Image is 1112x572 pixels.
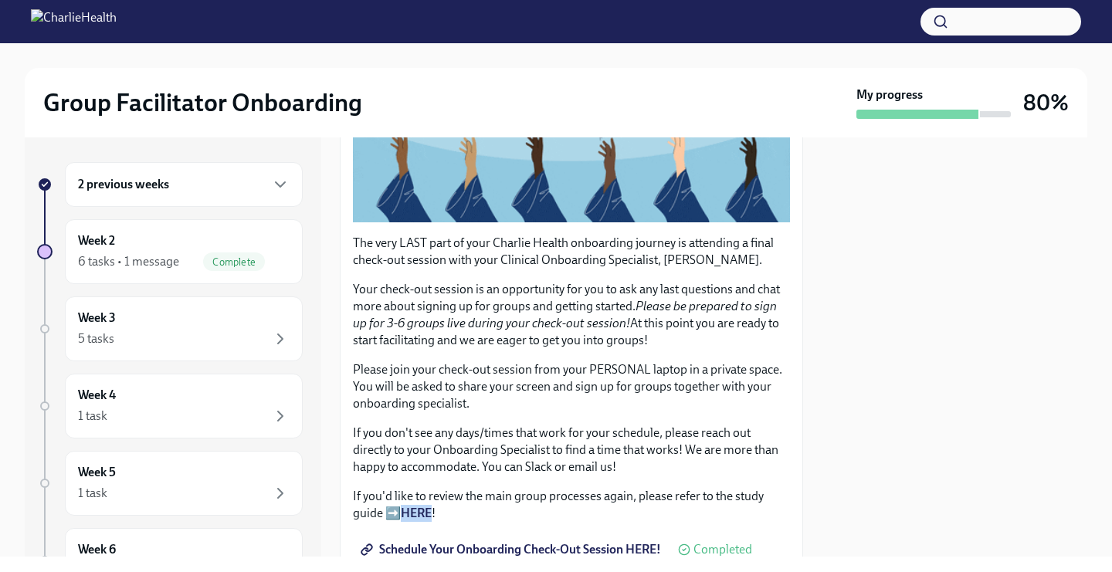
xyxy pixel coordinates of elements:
[37,451,303,516] a: Week 51 task
[43,87,362,118] h2: Group Facilitator Onboarding
[78,541,116,558] h6: Week 6
[1023,89,1069,117] h3: 80%
[353,299,777,330] em: Please be prepared to sign up for 3-6 groups live during your check-out session!
[353,361,790,412] p: Please join your check-out session from your PERSONAL laptop in a private space. You will be aske...
[78,176,169,193] h6: 2 previous weeks
[31,9,117,34] img: CharlieHealth
[78,232,115,249] h6: Week 2
[78,485,107,502] div: 1 task
[78,330,114,347] div: 5 tasks
[353,488,790,522] p: If you'd like to review the main group processes again, please refer to the study guide ➡️ !
[78,310,116,327] h6: Week 3
[353,534,672,565] a: Schedule Your Onboarding Check-Out Session HERE!
[353,235,790,269] p: The very LAST part of your Charlie Health onboarding journey is attending a final check-out sessi...
[364,542,661,557] span: Schedule Your Onboarding Check-Out Session HERE!
[353,281,790,349] p: Your check-out session is an opportunity for you to ask any last questions and chat more about si...
[78,464,116,481] h6: Week 5
[65,162,303,207] div: 2 previous weeks
[37,374,303,438] a: Week 41 task
[353,425,790,476] p: If you don't see any days/times that work for your schedule, please reach out directly to your On...
[203,256,265,268] span: Complete
[401,506,432,520] a: HERE
[37,219,303,284] a: Week 26 tasks • 1 messageComplete
[856,86,923,103] strong: My progress
[78,408,107,425] div: 1 task
[78,253,179,270] div: 6 tasks • 1 message
[693,543,752,556] span: Completed
[37,296,303,361] a: Week 35 tasks
[78,387,116,404] h6: Week 4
